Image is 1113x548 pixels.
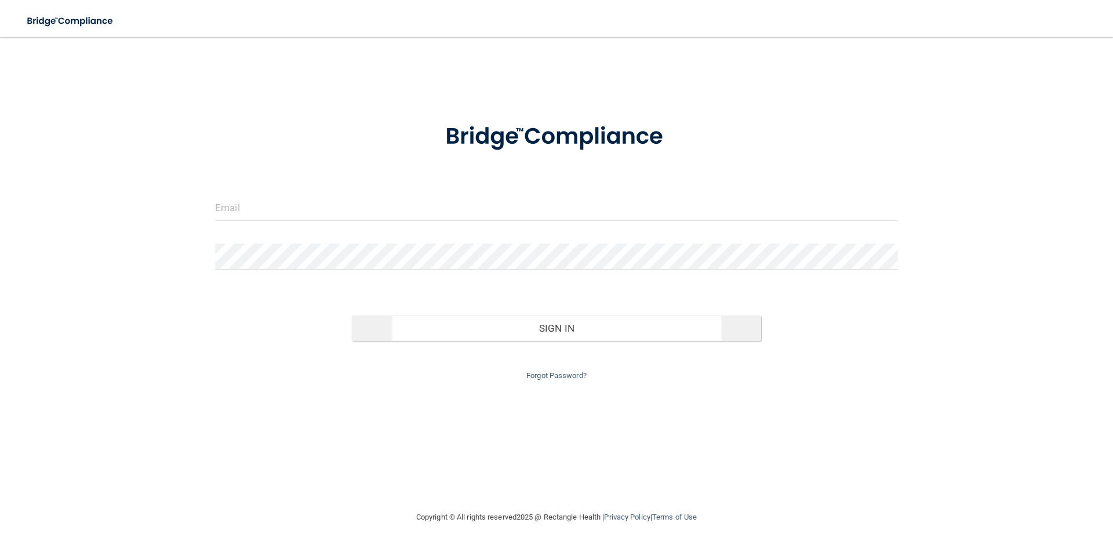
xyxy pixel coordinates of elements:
[17,9,124,33] img: bridge_compliance_login_screen.278c3ca4.svg
[652,513,697,521] a: Terms of Use
[526,371,587,380] a: Forgot Password?
[604,513,650,521] a: Privacy Policy
[352,315,762,341] button: Sign In
[215,195,898,221] input: Email
[345,499,768,536] div: Copyright © All rights reserved 2025 @ Rectangle Health | |
[421,107,692,167] img: bridge_compliance_login_screen.278c3ca4.svg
